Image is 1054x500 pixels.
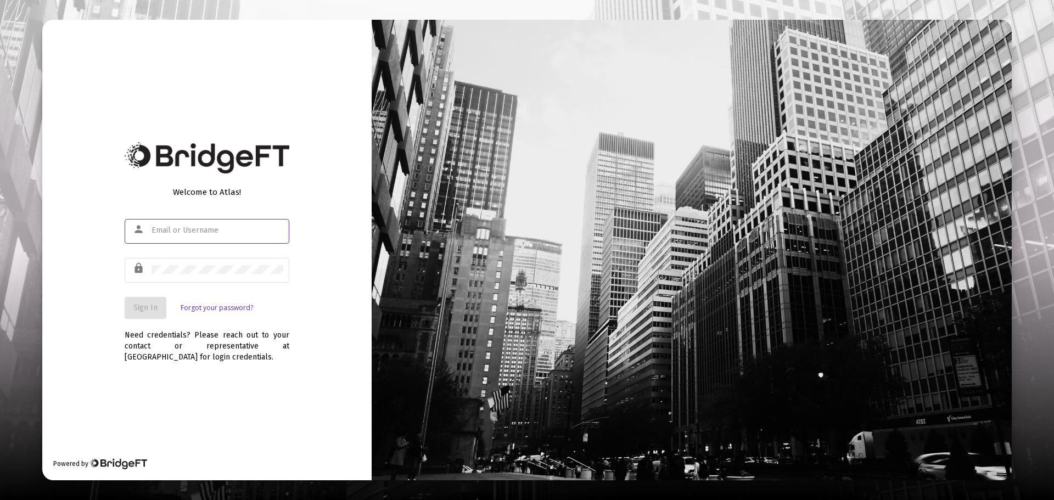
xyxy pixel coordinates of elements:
div: Need credentials? Please reach out to your contact or representative at [GEOGRAPHIC_DATA] for log... [125,319,289,363]
div: Powered by [53,458,147,469]
input: Email or Username [152,226,283,235]
button: Sign In [125,297,166,319]
span: Sign In [133,303,158,312]
img: Bridge Financial Technology Logo [125,142,289,173]
div: Welcome to Atlas! [125,187,289,198]
img: Bridge Financial Technology Logo [89,458,147,469]
mat-icon: person [133,223,146,236]
a: Forgot your password? [181,302,253,313]
mat-icon: lock [133,262,146,275]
